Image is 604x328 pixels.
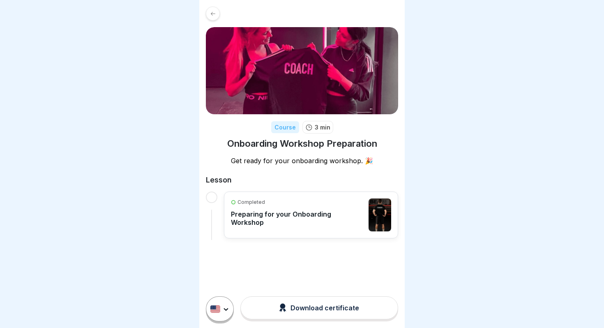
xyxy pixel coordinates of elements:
[315,123,330,132] p: 3 min
[206,27,398,114] img: ho20usilb1958hsj8ca7h6wm.png
[271,121,299,133] div: Course
[227,138,377,150] h1: Onboarding Workshop Preparation
[206,156,398,165] p: Get ready for your onboarding workshop. 🎉
[231,210,364,226] p: Preparing for your Onboarding Workshop
[237,199,265,206] p: Completed
[279,303,359,312] div: Download certificate
[240,296,398,319] button: Download certificate
[206,175,398,185] h2: Lesson
[231,199,391,231] a: CompletedPreparing for your Onboarding Workshop
[369,199,391,231] img: clx1xnpcc00003b797k8j0gbe.jpg
[210,305,220,313] img: us.svg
